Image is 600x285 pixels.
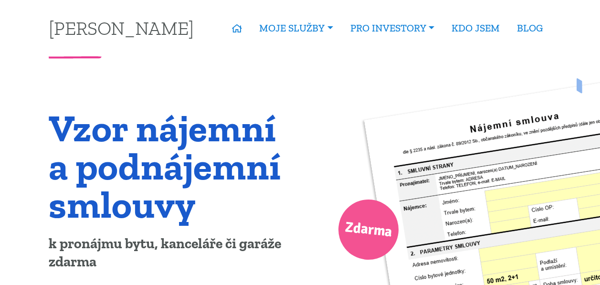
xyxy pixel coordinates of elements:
a: KDO JSEM [443,17,508,39]
h1: Vzor nájemní a podnájemní smlouvy [49,109,294,223]
a: BLOG [508,17,551,39]
a: [PERSON_NAME] [49,19,194,37]
a: MOJE SLUŽBY [251,17,341,39]
p: k pronájmu bytu, kanceláře či garáže zdarma [49,235,294,271]
span: Zdarma [344,215,393,245]
a: PRO INVESTORY [342,17,443,39]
